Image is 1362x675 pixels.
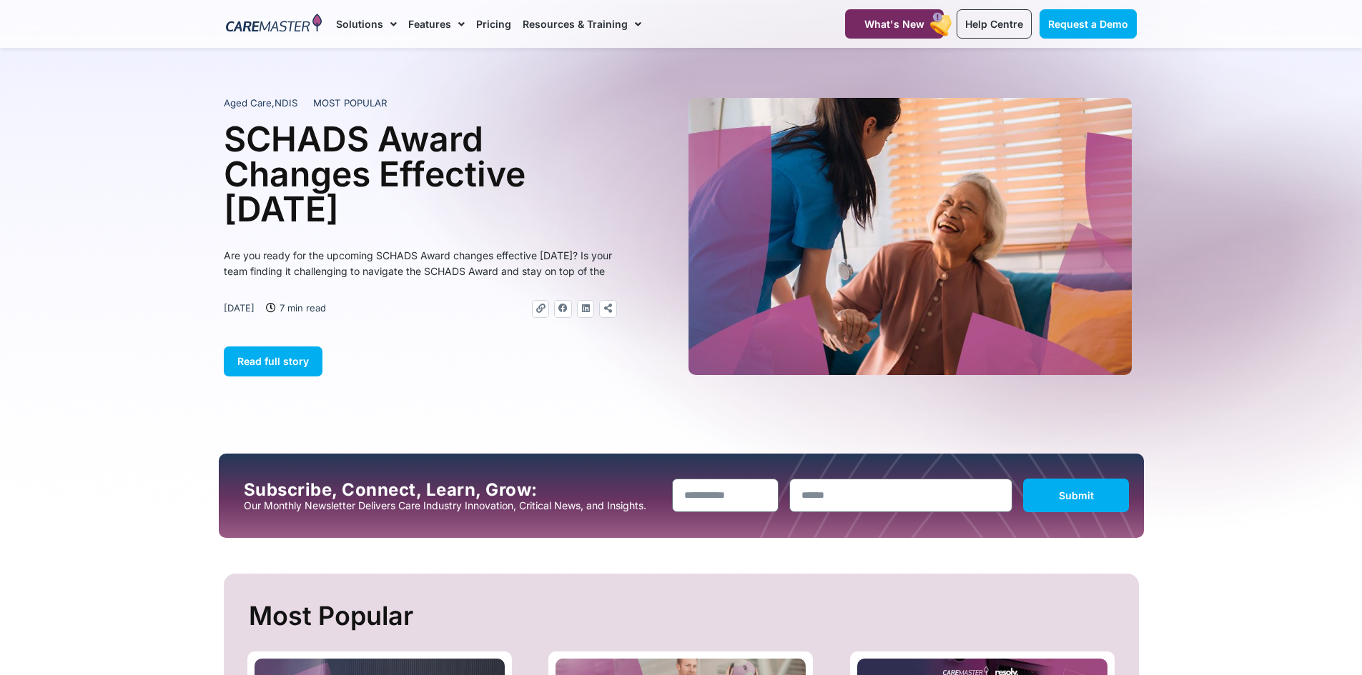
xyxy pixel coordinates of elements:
[224,346,322,376] a: Read full story
[957,9,1032,39] a: Help Centre
[244,480,661,500] h2: Subscribe, Connect, Learn, Grow:
[237,355,309,367] span: Read full story
[1040,9,1137,39] a: Request a Demo
[672,479,1130,519] form: New Form
[226,14,322,35] img: CareMaster Logo
[845,9,944,39] a: What's New
[689,98,1132,375] img: A heartwarming moment where a support worker in a blue uniform, with a stethoscope draped over he...
[864,18,924,30] span: What's New
[1048,18,1128,30] span: Request a Demo
[275,97,297,109] span: NDIS
[249,595,1117,637] h2: Most Popular
[276,300,326,316] span: 7 min read
[965,18,1023,30] span: Help Centre
[224,248,617,279] p: Are you ready for the upcoming SCHADS Award changes effective [DATE]? Is your team finding it cha...
[224,97,272,109] span: Aged Care
[224,302,255,314] time: [DATE]
[224,121,617,226] h1: SCHADS Award Changes Effective [DATE]
[313,96,388,111] span: MOST POPULAR
[244,500,661,511] p: Our Monthly Newsletter Delivers Care Industry Innovation, Critical News, and Insights.
[1059,489,1094,501] span: Submit
[224,97,297,109] span: ,
[1023,479,1130,512] button: Submit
